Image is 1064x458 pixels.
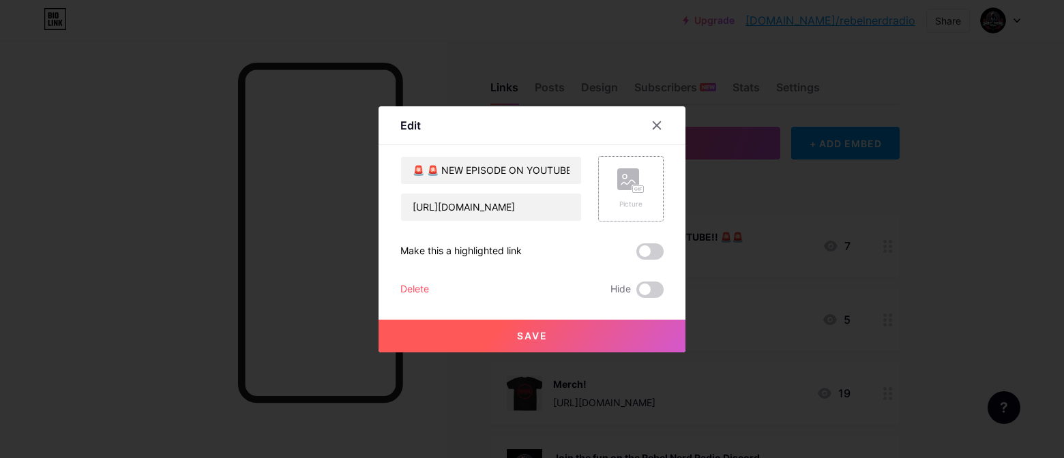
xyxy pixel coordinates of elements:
button: Save [379,320,685,352]
input: Title [401,157,581,184]
span: Hide [610,281,631,298]
div: Picture [617,199,645,209]
div: Edit [400,117,421,134]
span: Save [517,330,548,341]
input: URL [401,194,581,221]
div: Delete [400,281,429,298]
div: Make this a highlighted link [400,243,522,260]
